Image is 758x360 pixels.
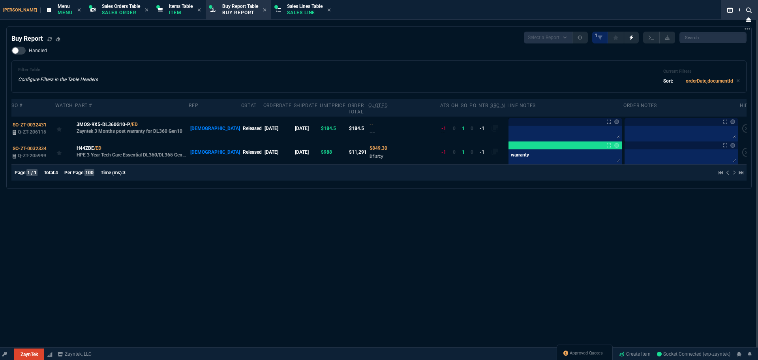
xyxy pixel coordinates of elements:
[348,102,366,115] div: Order Total
[123,170,126,175] span: 3
[75,117,189,140] td: Zayntek 3 Months post warranty for DL360 Gen10
[13,122,47,128] span: SO-ZT-0032431
[11,102,22,109] div: SO #
[478,117,490,140] td: -1
[441,125,446,132] div: -1
[745,25,750,33] nx-icon: Open New Tab
[241,117,263,140] td: Released
[370,153,383,159] span: Disty
[241,140,263,164] td: Released
[102,9,140,16] p: Sales Order
[743,15,754,25] nx-icon: Close Workbench
[370,129,375,135] span: --
[84,169,94,176] span: 100
[657,351,730,358] a: KiF_IcbeCyplnjvGAAAO
[478,102,488,109] div: NTB
[623,102,657,109] div: Order Notes
[287,4,323,9] span: Sales Lines Table
[294,140,320,164] td: [DATE]
[15,170,26,175] span: Page:
[77,145,94,152] span: H44ZBE
[77,152,188,158] p: HPE 3 Year Tech Care Essential DL360/DL365 Gen11 Smart Choice Service 24x7
[26,169,38,176] span: 1 / 1
[348,140,368,164] td: $11,291
[348,117,368,140] td: $184.5
[490,103,505,108] abbr: Quote Sourcing Notes
[453,126,456,131] span: 0
[169,4,193,9] span: Items Table
[56,123,74,134] div: Add to Watchlist
[320,102,345,109] div: unitPrice
[263,117,294,140] td: [DATE]
[294,117,320,140] td: [DATE]
[11,34,43,43] h4: Buy Report
[743,6,755,15] nx-icon: Search
[451,102,458,109] div: OH
[461,102,467,109] div: SO
[263,102,291,109] div: OrderDate
[453,149,456,155] span: 0
[101,170,123,175] span: Time (ms):
[55,102,73,109] div: Watch
[58,4,70,9] span: Menu
[368,103,388,108] abbr: Quoted Cost and Sourcing Notes
[222,4,258,9] span: Buy Report Table
[77,128,182,134] p: Zayntek 3 Months post warranty for DL360 Gen10
[320,140,348,164] td: $988
[130,121,138,128] a: /ED
[657,351,730,357] span: Socket Connected (erp-zayntek)
[18,129,46,135] span: Q-ZT-206115
[44,170,55,175] span: Total:
[679,32,747,43] input: Search
[77,121,130,128] span: 3MOS-9X5-DL360G10-P
[102,4,140,9] span: Sales Orders Table
[320,117,348,140] td: $184.5
[189,117,241,140] td: [DEMOGRAPHIC_DATA]
[263,140,294,164] td: [DATE]
[94,145,101,152] a: /ED
[75,102,92,109] div: Part #
[327,7,331,13] nx-icon: Close Tab
[145,7,148,13] nx-icon: Close Tab
[441,149,446,156] div: -1
[18,76,98,83] p: Configure Filters in the Table Headers
[570,350,603,356] span: Approved Quotes
[686,78,733,84] code: orderDate,documentId
[189,140,241,164] td: [DEMOGRAPHIC_DATA]
[263,7,266,13] nx-icon: Close Tab
[77,7,81,13] nx-icon: Close Tab
[222,9,258,16] p: Buy Report
[3,8,41,13] span: [PERSON_NAME]
[461,140,469,164] td: 1
[64,170,84,175] span: Per Page:
[294,102,318,109] div: shipDate
[18,67,98,73] h6: Filter Table
[197,7,201,13] nx-icon: Close Tab
[58,9,73,16] p: Menu
[55,170,58,175] span: 4
[18,153,46,158] span: Q-ZT-205999
[55,351,94,358] a: msbcCompanyName
[189,102,198,109] div: Rep
[663,77,673,85] p: Sort:
[440,102,449,109] div: ATS
[616,348,654,360] a: Create Item
[169,9,193,16] p: Item
[595,32,597,39] span: 1
[56,147,74,158] div: Add to Watchlist
[461,117,469,140] td: 1
[241,102,257,109] div: oStat
[478,140,490,164] td: -1
[287,9,323,16] p: Sales Line
[471,126,473,131] span: 0
[370,145,387,151] span: Quoted Cost
[13,146,47,151] span: SO-ZT-0032334
[507,102,536,109] div: Line Notes
[370,122,373,127] span: Quoted Cost
[740,102,751,109] div: hide
[736,6,748,15] nx-icon: Search
[75,140,189,164] td: HPE 3 Year Tech Care Essential DL360/DL365 Gen11 Smart Choice Service 24x7
[29,47,47,54] span: Handled
[469,102,476,109] div: PO
[663,69,740,74] h6: Current Filters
